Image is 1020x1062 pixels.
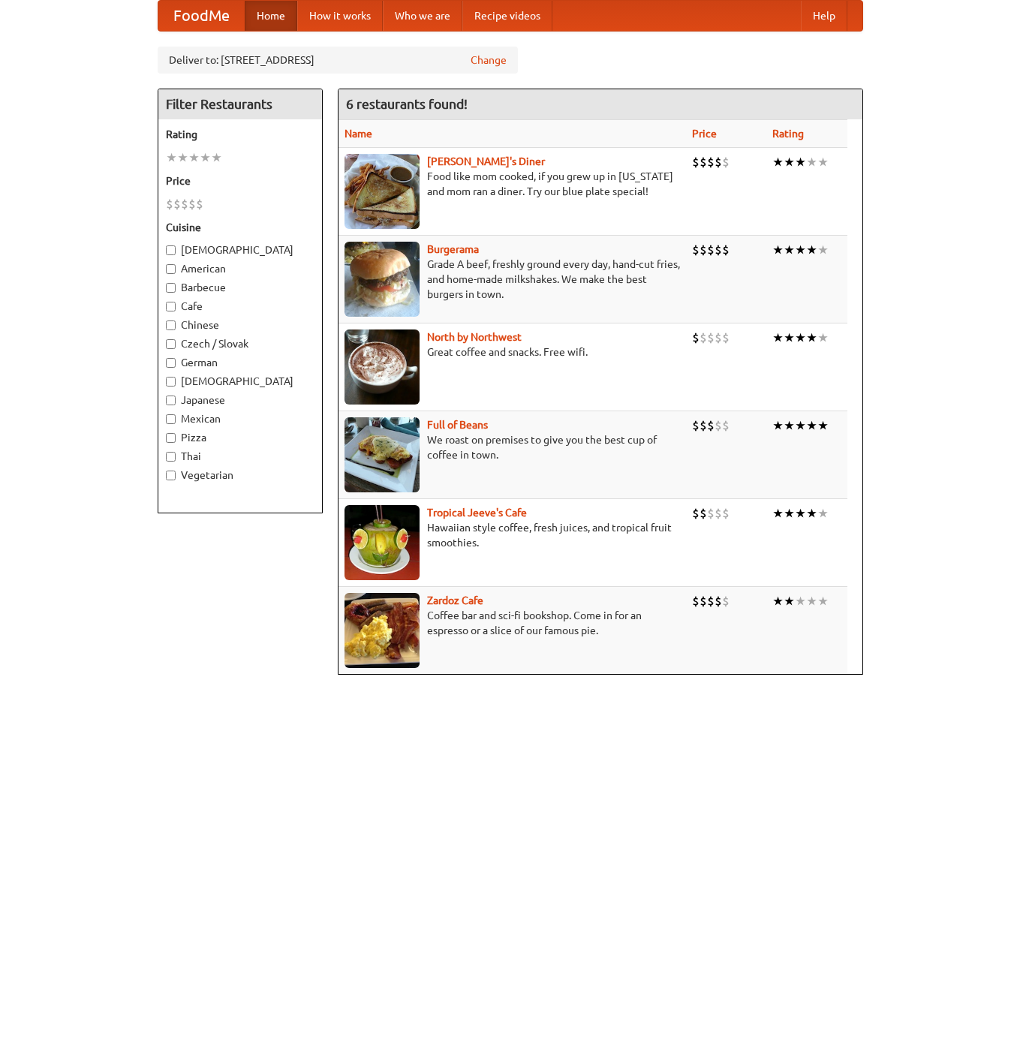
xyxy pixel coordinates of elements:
[806,417,817,434] li: ★
[817,593,829,609] li: ★
[158,47,518,74] div: Deliver to: [STREET_ADDRESS]
[795,505,806,522] li: ★
[715,242,722,258] li: $
[166,245,176,255] input: [DEMOGRAPHIC_DATA]
[166,468,314,483] label: Vegetarian
[772,242,784,258] li: ★
[166,339,176,349] input: Czech / Slovak
[692,593,700,609] li: $
[692,417,700,434] li: $
[772,417,784,434] li: ★
[166,299,314,314] label: Cafe
[817,505,829,522] li: ★
[181,196,188,212] li: $
[345,329,420,405] img: north.jpg
[722,417,730,434] li: $
[427,243,479,255] a: Burgerama
[166,149,177,166] li: ★
[427,507,527,519] a: Tropical Jeeve's Cafe
[200,149,211,166] li: ★
[345,344,680,360] p: Great coffee and snacks. Free wifi.
[166,414,176,424] input: Mexican
[784,329,795,346] li: ★
[166,396,176,405] input: Japanese
[784,242,795,258] li: ★
[427,155,545,167] a: [PERSON_NAME]'s Diner
[196,196,203,212] li: $
[692,505,700,522] li: $
[817,242,829,258] li: ★
[166,358,176,368] input: German
[795,329,806,346] li: ★
[700,593,707,609] li: $
[817,154,829,170] li: ★
[166,280,314,295] label: Barbecue
[806,242,817,258] li: ★
[158,89,322,119] h4: Filter Restaurants
[795,154,806,170] li: ★
[715,593,722,609] li: $
[345,242,420,317] img: burgerama.jpg
[715,505,722,522] li: $
[817,417,829,434] li: ★
[700,505,707,522] li: $
[166,242,314,257] label: [DEMOGRAPHIC_DATA]
[772,128,804,140] a: Rating
[166,264,176,274] input: American
[772,505,784,522] li: ★
[166,261,314,276] label: American
[784,417,795,434] li: ★
[427,594,483,606] a: Zardoz Cafe
[715,154,722,170] li: $
[245,1,297,31] a: Home
[166,302,176,311] input: Cafe
[188,196,196,212] li: $
[806,593,817,609] li: ★
[345,128,372,140] a: Name
[173,196,181,212] li: $
[166,452,176,462] input: Thai
[707,417,715,434] li: $
[795,242,806,258] li: ★
[806,154,817,170] li: ★
[166,355,314,370] label: German
[700,417,707,434] li: $
[166,127,314,142] h5: Rating
[427,331,522,343] a: North by Northwest
[722,242,730,258] li: $
[700,154,707,170] li: $
[692,154,700,170] li: $
[166,377,176,387] input: [DEMOGRAPHIC_DATA]
[801,1,847,31] a: Help
[471,53,507,68] a: Change
[692,242,700,258] li: $
[345,505,420,580] img: jeeves.jpg
[795,417,806,434] li: ★
[722,154,730,170] li: $
[166,430,314,445] label: Pizza
[345,154,420,229] img: sallys.jpg
[707,242,715,258] li: $
[722,593,730,609] li: $
[784,505,795,522] li: ★
[722,329,730,346] li: $
[345,520,680,550] p: Hawaiian style coffee, fresh juices, and tropical fruit smoothies.
[345,593,420,668] img: zardoz.jpg
[345,432,680,462] p: We roast on premises to give you the best cup of coffee in town.
[700,329,707,346] li: $
[772,329,784,346] li: ★
[383,1,462,31] a: Who we are
[166,393,314,408] label: Japanese
[806,505,817,522] li: ★
[806,329,817,346] li: ★
[166,374,314,389] label: [DEMOGRAPHIC_DATA]
[166,283,176,293] input: Barbecue
[188,149,200,166] li: ★
[158,1,245,31] a: FoodMe
[692,128,717,140] a: Price
[345,608,680,638] p: Coffee bar and sci-fi bookshop. Come in for an espresso or a slice of our famous pie.
[772,154,784,170] li: ★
